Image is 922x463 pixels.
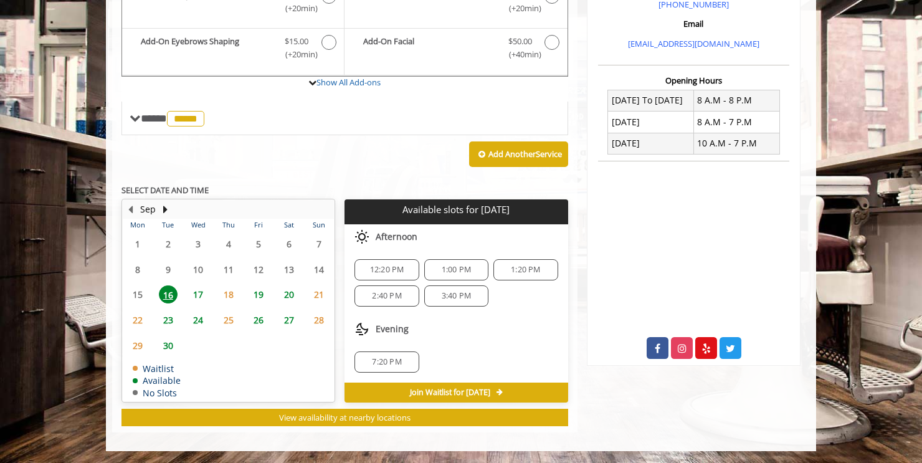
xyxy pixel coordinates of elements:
span: 19 [249,285,268,303]
td: Select day21 [304,282,335,307]
span: 2:40 PM [372,291,401,301]
h3: Opening Hours [598,76,789,85]
span: Join Waitlist for [DATE] [410,388,490,398]
th: Sat [273,219,303,231]
td: 8 A.M - 8 P.M [693,90,779,111]
td: Select day27 [273,307,303,333]
span: 22 [128,311,147,329]
span: 1:20 PM [511,265,540,275]
span: 30 [159,337,178,355]
b: Add-On Eyebrows Shaping [141,35,272,61]
span: 1:00 PM [442,265,471,275]
a: [EMAIL_ADDRESS][DOMAIN_NAME] [628,38,759,49]
th: Tue [153,219,183,231]
td: Select day17 [183,282,213,307]
td: 8 A.M - 7 P.M [693,112,779,133]
th: Thu [213,219,243,231]
label: Add-On Facial [351,35,561,64]
td: Waitlist [133,364,181,373]
span: Evening [376,324,409,334]
b: SELECT DATE AND TIME [121,184,209,196]
b: Add Another Service [488,148,562,160]
span: Afternoon [376,232,417,242]
span: 20 [280,285,298,303]
span: 26 [249,311,268,329]
span: 24 [189,311,207,329]
th: Sun [304,219,335,231]
div: 12:20 PM [354,259,419,280]
span: 16 [159,285,178,303]
td: Select day22 [123,307,153,333]
th: Wed [183,219,213,231]
h3: Email [601,19,786,28]
div: 2:40 PM [354,285,419,307]
span: View availability at nearby locations [279,412,411,423]
label: Add-On Eyebrows Shaping [128,35,338,64]
b: Add-On Facial [363,35,495,61]
td: Select day26 [244,307,273,333]
button: Previous Month [125,203,135,216]
span: $50.00 [508,35,532,48]
span: 29 [128,337,147,355]
span: (+40min ) [501,48,538,61]
td: Select day24 [183,307,213,333]
td: [DATE] [608,133,694,154]
span: 21 [310,285,328,303]
td: Select day29 [123,333,153,358]
span: $15.00 [285,35,308,48]
span: 27 [280,311,298,329]
span: 7:20 PM [372,357,401,367]
button: Add AnotherService [469,141,568,168]
button: View availability at nearby locations [121,409,568,427]
div: 1:00 PM [424,259,488,280]
td: Available [133,376,181,385]
td: Select day25 [213,307,243,333]
img: afternoon slots [354,229,369,244]
td: Select day23 [153,307,183,333]
span: 18 [219,285,238,303]
div: 3:40 PM [424,285,488,307]
button: Next Month [160,203,170,216]
span: 28 [310,311,328,329]
span: 12:20 PM [370,265,404,275]
span: 25 [219,311,238,329]
td: No Slots [133,388,181,398]
td: Select day30 [153,333,183,358]
button: Sep [140,203,156,216]
td: 10 A.M - 7 P.M [693,133,779,154]
th: Mon [123,219,153,231]
div: 1:20 PM [493,259,558,280]
span: (+20min ) [278,48,315,61]
td: [DATE] [608,112,694,133]
p: Available slots for [DATE] [349,204,563,215]
th: Fri [244,219,273,231]
a: Show All Add-ons [316,77,381,88]
span: 17 [189,285,207,303]
td: Select day16 [153,282,183,307]
span: 23 [159,311,178,329]
span: (+20min ) [278,2,315,15]
span: 3:40 PM [442,291,471,301]
img: evening slots [354,322,369,337]
td: Select day19 [244,282,273,307]
td: [DATE] To [DATE] [608,90,694,111]
div: 7:20 PM [354,351,419,373]
td: Select day28 [304,307,335,333]
td: Select day20 [273,282,303,307]
td: Select day18 [213,282,243,307]
span: (+20min ) [501,2,538,15]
